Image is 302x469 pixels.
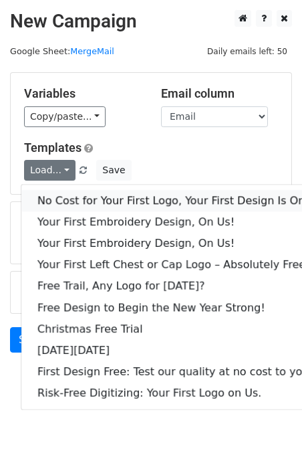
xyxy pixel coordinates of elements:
[10,327,54,353] a: Send
[24,106,106,127] a: Copy/paste...
[235,405,302,469] iframe: Chat Widget
[24,86,141,101] h5: Variables
[10,46,114,56] small: Google Sheet:
[24,140,82,155] a: Templates
[10,10,292,33] h2: New Campaign
[202,44,292,59] span: Daily emails left: 50
[70,46,114,56] a: MergeMail
[24,160,75,181] a: Load...
[161,86,278,101] h5: Email column
[202,46,292,56] a: Daily emails left: 50
[96,160,131,181] button: Save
